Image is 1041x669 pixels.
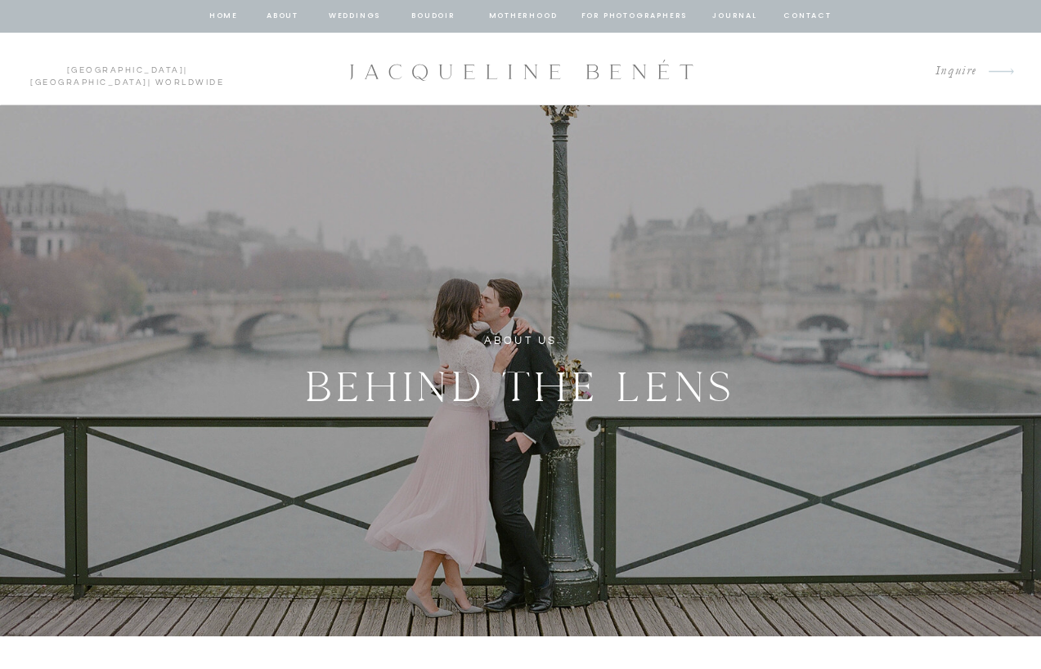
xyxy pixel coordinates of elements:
a: for photographers [581,9,688,24]
a: Motherhood [489,9,557,24]
a: about [266,9,300,24]
p: | | Worldwide [23,65,231,74]
a: [GEOGRAPHIC_DATA] [30,78,148,87]
a: Weddings [327,9,383,24]
a: contact [782,9,834,24]
a: [GEOGRAPHIC_DATA] [67,66,185,74]
a: BOUDOIR [411,9,457,24]
a: home [209,9,240,24]
h1: ABOUT US [388,332,654,350]
a: Inquire [922,60,977,83]
h2: BEHIND THE LENS [285,354,756,411]
a: journal [710,9,761,24]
